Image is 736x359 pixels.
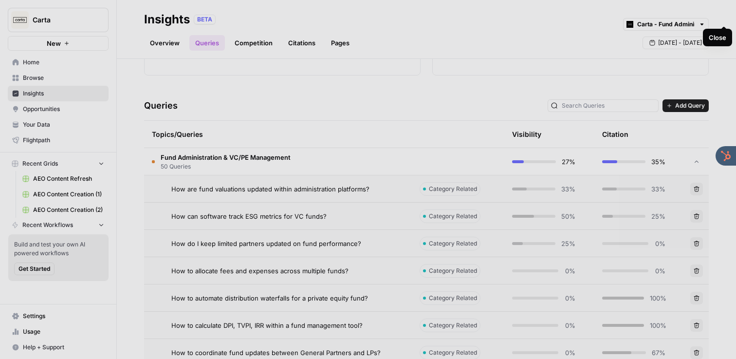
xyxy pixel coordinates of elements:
a: Competition [229,35,278,51]
div: BETA [194,15,216,24]
span: How to automate distribution waterfalls for a private equity fund? [171,293,368,303]
span: Usage [23,327,104,336]
span: Settings [23,312,104,321]
span: Category Related [429,321,477,330]
span: Browse [23,74,104,82]
button: Add Query [662,99,709,112]
span: Recent Grids [22,159,58,168]
span: AEO Content Refresh [33,174,104,183]
a: Citations [282,35,321,51]
span: How are fund valuations updated within administration platforms? [171,184,369,194]
span: New [47,38,61,48]
span: Help + Support [23,343,104,352]
span: Fund Administration & VC/PE Management [161,152,291,162]
button: Recent Grids [8,156,109,171]
span: How to calculate DPI, TVPI, IRR within a fund management tool? [171,321,363,330]
span: [DATE] - [DATE] [658,38,702,47]
span: 50 Queries [161,162,291,171]
a: AEO Content Refresh [18,171,109,187]
a: Usage [8,324,109,340]
span: 50% [561,211,575,221]
span: Category Related [429,348,477,357]
a: Pages [325,35,355,51]
span: Recent Workflows [22,221,73,229]
a: Browse [8,70,109,86]
span: How to allocate fees and expenses across multiple funds? [171,266,349,276]
span: 0% [564,348,575,358]
button: Workspace: Carta [8,8,109,32]
span: AEO Content Creation (1) [33,190,104,199]
a: Opportunities [8,101,109,117]
span: 0% [564,293,575,303]
div: Topics/Queries [152,121,404,148]
span: 0% [564,321,575,330]
a: Flightpath [8,132,109,148]
a: AEO Content Creation (1) [18,187,109,202]
h3: Queries [144,99,178,113]
a: Queries [189,35,225,51]
span: Category Related [429,239,477,248]
span: Your Data [23,120,104,129]
span: Flightpath [23,136,104,145]
button: [DATE] - [DATE] [643,37,709,49]
button: New [8,36,109,51]
span: 25% [561,239,575,248]
span: How do I keep limited partners updated on fund performance? [171,239,361,248]
span: Build and test your own AI powered workflows [14,240,103,258]
a: Overview [144,35,185,51]
button: Help + Support [8,340,109,355]
a: Your Data [8,117,109,132]
span: AEO Content Creation (2) [33,206,104,214]
span: 33% [651,184,665,194]
span: 27% [562,157,575,167]
span: Category Related [429,185,477,193]
span: Carta [33,15,92,25]
span: 0% [654,239,665,248]
div: Insights [144,12,190,27]
div: Visibility [512,130,541,139]
span: 100% [650,321,665,330]
span: Category Related [429,266,477,275]
button: Recent Workflows [8,218,109,232]
img: Carta Logo [11,11,29,29]
button: Get Started [14,263,55,275]
a: AEO Content Creation (2) [18,202,109,218]
span: 0% [654,266,665,276]
span: Add Query [675,101,705,110]
input: Search Queries [562,101,655,111]
span: 25% [651,211,665,221]
a: Home [8,55,109,70]
span: Category Related [429,294,477,302]
span: 33% [561,184,575,194]
span: 0% [564,266,575,276]
span: 67% [652,348,665,358]
span: Insights [23,89,104,98]
span: Opportunities [23,105,104,113]
span: Category Related [429,212,477,221]
a: Settings [8,308,109,324]
span: Get Started [18,265,50,273]
div: Citation [602,121,628,148]
span: How to coordinate fund updates between General Partners and LPs? [171,348,381,358]
span: 35% [651,157,665,167]
span: How can software track ESG metrics for VC funds? [171,211,327,221]
span: 100% [650,293,665,303]
a: Insights [8,86,109,101]
span: Home [23,58,104,67]
input: Carta - Fund Administration [637,19,695,29]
